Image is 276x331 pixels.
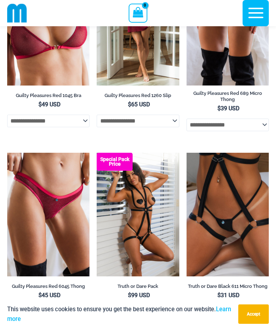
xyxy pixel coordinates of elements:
[187,283,269,292] a: Truth or Dare Black 611 Micro Thong
[38,101,42,108] span: $
[7,283,89,289] h2: Guilty Pleasures Red 6045 Thong
[7,283,89,292] a: Guilty Pleasures Red 6045 Thong
[38,101,60,108] bdi: 49 USD
[97,92,179,98] h2: Guilty Pleasures Red 1260 Slip
[187,153,269,276] a: Truth or Dare Black Micro 02Truth or Dare Black 1905 Bodysuit 611 Micro 12Truth or Dare Black 190...
[97,283,179,289] h2: Truth or Dare Pack
[128,292,150,299] bdi: 99 USD
[7,306,231,322] a: Learn more
[97,153,179,276] a: Truth or Dare Black 1905 Bodysuit 611 Micro 07 Truth or Dare Black 1905 Bodysuit 611 Micro 06Trut...
[128,292,131,299] span: $
[97,92,179,101] a: Guilty Pleasures Red 1260 Slip
[187,90,269,102] h2: Guilty Pleasures Red 689 Micro Thong
[97,153,179,276] img: Truth or Dare Black 1905 Bodysuit 611 Micro 07
[38,292,42,299] span: $
[7,92,89,98] h2: Guilty Pleasures Red 1045 Bra
[128,101,150,108] bdi: 65 USD
[187,283,269,289] h2: Truth or Dare Black 611 Micro Thong
[38,292,60,299] bdi: 45 USD
[7,153,89,276] a: Guilty Pleasures Red 6045 Thong 01Guilty Pleasures Red 6045 Thong 02Guilty Pleasures Red 6045 Tho...
[7,3,27,23] img: cropped mm emblem
[97,283,179,292] a: Truth or Dare Pack
[7,153,89,276] img: Guilty Pleasures Red 6045 Thong 01
[97,157,133,166] b: Special Pack Price
[128,101,131,108] span: $
[7,92,89,101] a: Guilty Pleasures Red 1045 Bra
[129,4,147,22] a: View Shopping Cart, empty
[187,153,269,276] img: Truth or Dare Black Micro 02
[187,90,269,105] a: Guilty Pleasures Red 689 Micro Thong
[217,105,239,112] bdi: 39 USD
[217,292,239,299] bdi: 31 USD
[217,292,221,299] span: $
[238,304,269,324] button: Accept
[7,304,233,324] p: This website uses cookies to ensure you get the best experience on our website.
[217,105,221,112] span: $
